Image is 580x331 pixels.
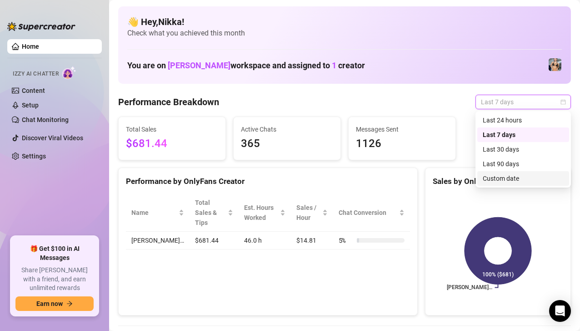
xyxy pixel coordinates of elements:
text: [PERSON_NAME]… [446,285,492,291]
span: Name [131,208,177,218]
div: Last 7 days [477,127,569,142]
a: Settings [22,153,46,160]
img: logo-BBDzfeDw.svg [7,22,75,31]
span: Total Sales & Tips [195,198,226,228]
span: 1 [332,61,336,70]
a: Discover Viral Videos [22,134,83,142]
h1: You are on workspace and assigned to creator [127,61,365,71]
span: 5 % [339,235,353,245]
span: Share [PERSON_NAME] with a friend, and earn unlimited rewards [15,266,94,293]
span: $681.44 [126,135,218,153]
div: Open Intercom Messenger [549,300,571,322]
span: Sales / Hour [296,203,320,223]
h4: Performance Breakdown [118,96,219,108]
span: Last 7 days [481,95,565,109]
td: [PERSON_NAME]… [126,232,190,250]
span: Earn now [36,300,63,307]
h4: 👋 Hey, Nikka ! [127,15,562,28]
div: Last 30 days [477,142,569,157]
img: AI Chatter [62,66,76,79]
th: Total Sales & Tips [190,194,239,232]
div: Last 7 days [483,130,564,140]
div: Sales by OnlyFans Creator [433,175,563,188]
div: Last 90 days [477,157,569,171]
div: Custom date [477,171,569,186]
span: arrow-right [66,300,73,307]
span: Check what you achieved this month [127,28,562,38]
span: Messages Sent [356,124,448,134]
td: 46.0 h [239,232,291,250]
th: Chat Conversion [333,194,410,232]
div: Last 90 days [483,159,564,169]
img: Veronica [549,58,561,71]
a: Setup [22,102,39,109]
div: Performance by OnlyFans Creator [126,175,410,188]
span: 🎁 Get $100 in AI Messages [15,244,94,262]
th: Name [126,194,190,232]
span: Chat Conversion [339,208,397,218]
div: Est. Hours Worked [244,203,278,223]
div: Last 30 days [483,144,564,154]
div: Last 24 hours [483,115,564,125]
span: Active Chats [241,124,333,134]
th: Sales / Hour [291,194,333,232]
span: [PERSON_NAME] [168,61,230,70]
div: Custom date [483,173,564,183]
td: $14.81 [291,232,333,250]
span: Total Sales [126,124,218,134]
a: Chat Monitoring [22,116,69,123]
span: 1126 [356,135,448,153]
a: Home [22,43,39,50]
span: calendar [560,99,566,105]
span: Izzy AI Chatter [13,70,59,78]
div: Last 24 hours [477,113,569,127]
span: 365 [241,135,333,153]
button: Earn nowarrow-right [15,296,94,311]
a: Content [22,87,45,94]
td: $681.44 [190,232,239,250]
